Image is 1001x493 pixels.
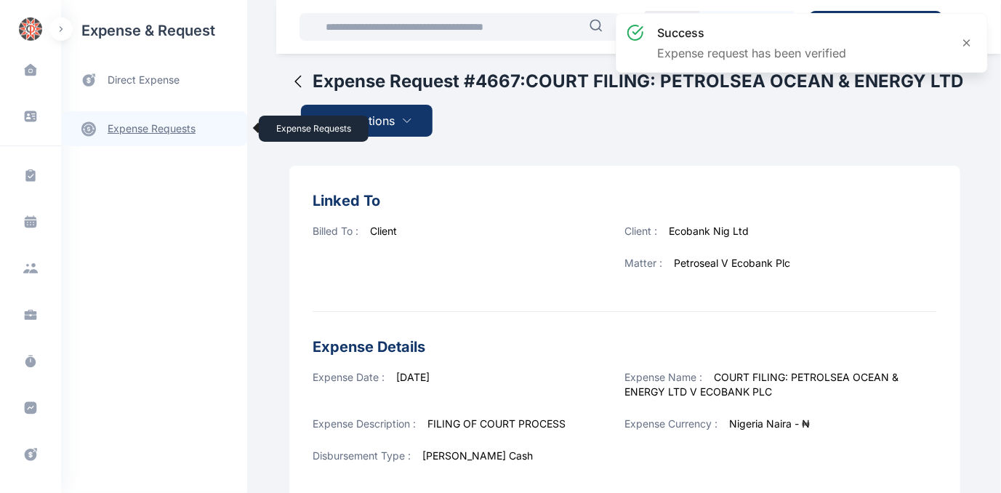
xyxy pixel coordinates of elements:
span: Petroseal V Ecobank Plc [675,257,791,269]
span: Expense Currency : [625,417,718,430]
span: Expense Name : [625,371,703,383]
a: expense requests [61,111,247,146]
span: Client [370,225,397,237]
span: FILING OF COURT PROCESS [427,417,566,430]
h3: success [657,24,846,41]
span: Disbursement Type : [313,449,411,462]
span: COURT FILING: PETROLSEA OCEAN & ENERGY LTD V ECOBANK PLC [625,371,899,398]
span: Nigeria Naira - ₦ [730,417,811,430]
div: expense requestsexpense requests [61,100,247,146]
a: direct expense [61,61,247,100]
span: More Options [321,112,395,129]
p: Expense request has been verified [657,44,846,62]
span: Expense Date : [313,371,385,383]
span: direct expense [108,73,180,88]
span: Client : [625,225,658,237]
span: [PERSON_NAME] Cash [422,449,533,462]
h3: Linked To [313,189,937,212]
span: Expense Description : [313,417,416,430]
span: Matter : [625,257,663,269]
span: [DATE] [396,371,430,383]
span: Billed To : [313,225,358,237]
h3: Expense Details [313,335,937,358]
span: Ecobank Nig Ltd [670,225,749,237]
